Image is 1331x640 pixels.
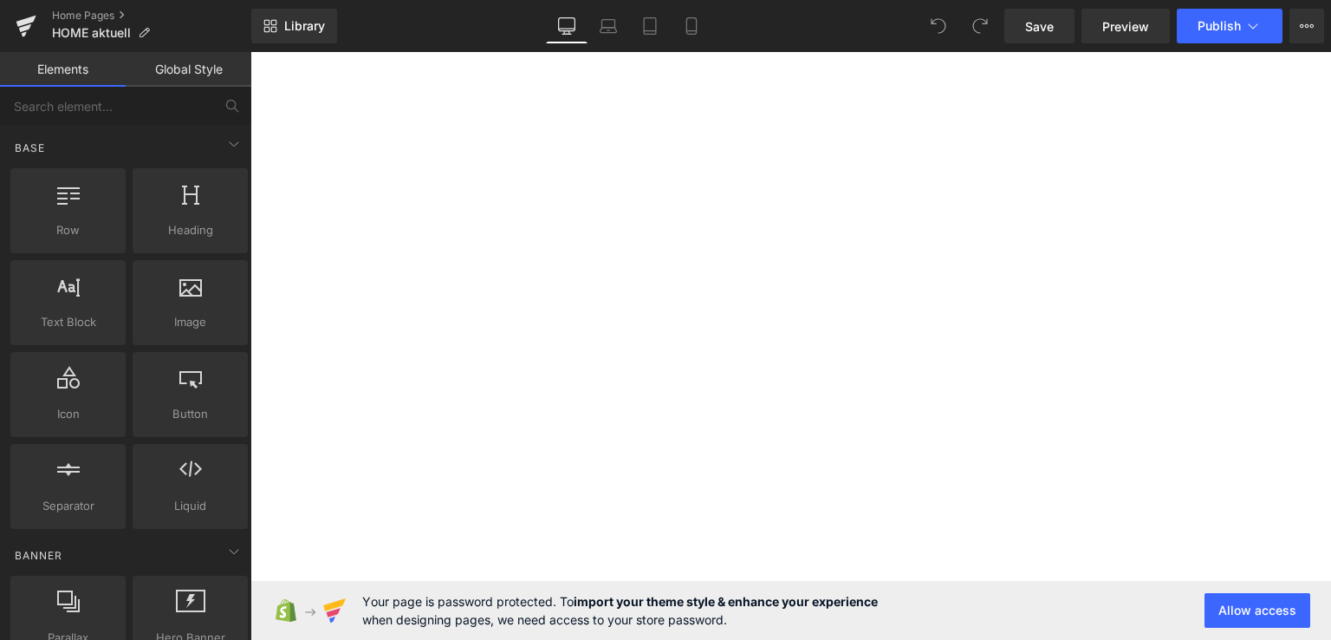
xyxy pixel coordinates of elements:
[16,221,120,239] span: Row
[52,9,251,23] a: Home Pages
[13,547,64,564] span: Banner
[574,594,878,609] strong: import your theme style & enhance your experience
[1198,19,1241,33] span: Publish
[126,52,251,87] a: Global Style
[546,9,588,43] a: Desktop
[13,140,47,156] span: Base
[251,9,337,43] a: New Library
[1102,17,1149,36] span: Preview
[1204,593,1310,628] button: Allow access
[671,9,712,43] a: Mobile
[138,313,243,331] span: Image
[16,405,120,423] span: Icon
[1289,9,1324,43] button: More
[284,18,325,34] span: Library
[16,497,120,515] span: Separator
[629,9,671,43] a: Tablet
[138,497,243,515] span: Liquid
[52,26,131,40] span: HOME aktuell
[138,405,243,423] span: Button
[1081,9,1170,43] a: Preview
[16,313,120,331] span: Text Block
[921,9,956,43] button: Undo
[138,221,243,239] span: Heading
[588,9,629,43] a: Laptop
[362,592,878,629] span: Your page is password protected. To when designing pages, we need access to your store password.
[1025,17,1054,36] span: Save
[963,9,997,43] button: Redo
[1177,9,1282,43] button: Publish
